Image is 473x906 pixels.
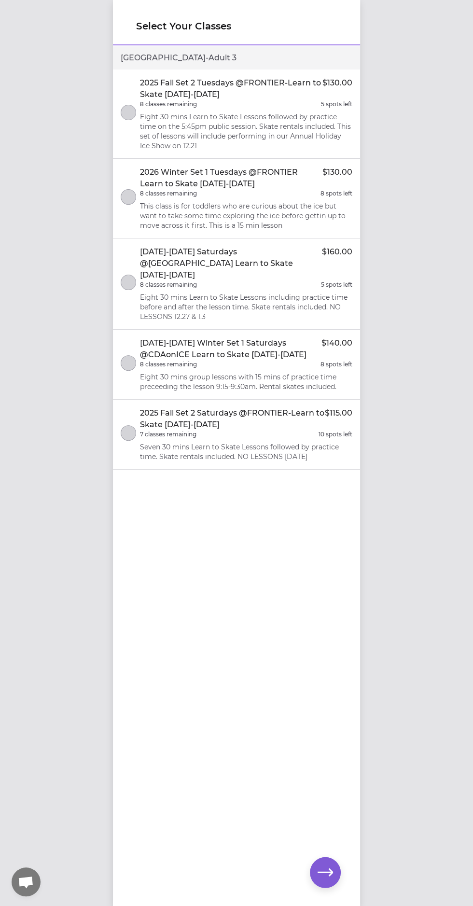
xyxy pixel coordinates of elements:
p: $160.00 [322,246,352,281]
p: 5 spots left [321,281,352,289]
p: 8 classes remaining [140,190,197,197]
div: Open chat [12,867,41,896]
p: 8 classes remaining [140,100,197,108]
p: $115.00 [325,407,352,431]
p: 7 classes remaining [140,431,196,438]
p: Eight 30 mins group lessons with 15 mins of practice time preceeding the lesson 9:15-9:30am. Rent... [140,372,352,391]
div: [GEOGRAPHIC_DATA] - Adult 3 [113,46,360,70]
p: [DATE]-[DATE] Saturdays @[GEOGRAPHIC_DATA] Learn to Skate [DATE]-[DATE] [140,246,322,281]
button: select class [121,425,136,441]
button: select class [121,105,136,120]
p: Eight 30 mins Learn to Skate Lessons followed by practice time on the 5:45pm public session. Skat... [140,112,352,151]
button: select class [121,275,136,290]
p: 8 classes remaining [140,361,197,368]
p: 2026 Winter Set 1 Tuesdays @FRONTIER Learn to Skate [DATE]-[DATE] [140,167,322,190]
p: 2025 Fall Set 2 Tuesdays @FRONTIER-Learn to Skate [DATE]-[DATE] [140,77,322,100]
p: $140.00 [321,337,352,361]
p: Seven 30 mins Learn to Skate Lessons followed by practice time. Skate rentals included. NO LESSON... [140,442,352,461]
p: $130.00 [322,77,352,100]
p: [DATE]-[DATE] Winter Set 1 Saturdays @CDAonICE Learn to Skate [DATE]-[DATE] [140,337,321,361]
p: 5 spots left [321,100,352,108]
p: 10 spots left [319,431,352,438]
p: Eight 30 mins Learn to Skate Lessons including practice time before and after the lesson time. Sk... [140,293,352,321]
p: 8 classes remaining [140,281,197,289]
button: select class [121,189,136,205]
p: $130.00 [322,167,352,190]
p: This class is for toddlers who are curious about the ice but want to take some time exploring the... [140,201,352,230]
button: select class [121,355,136,371]
p: 8 spots left [320,190,352,197]
h1: Select Your Classes [136,19,337,33]
p: 2025 Fall Set 2 Saturdays @FRONTIER-Learn to Skate [DATE]-[DATE] [140,407,325,431]
p: 8 spots left [320,361,352,368]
